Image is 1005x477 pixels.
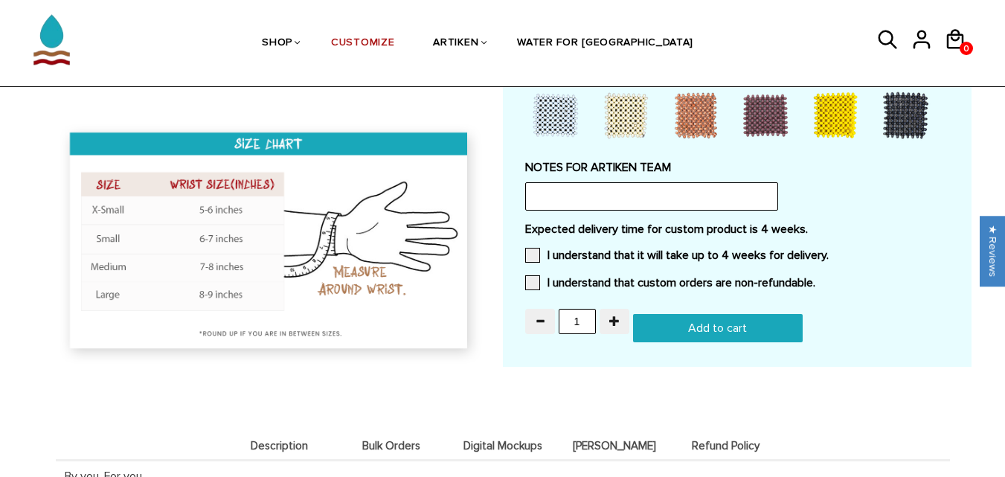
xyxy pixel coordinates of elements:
img: size_chart_new.png [57,121,484,368]
a: SHOP [262,5,292,82]
a: 0 [960,42,973,55]
a: ARTIKEN [433,5,478,82]
span: [PERSON_NAME] [562,440,667,452]
div: Rose Gold [665,85,732,144]
div: Steel [875,85,942,144]
span: Digital Mockups [451,440,555,452]
div: Yellow [805,85,872,144]
div: Cream [595,85,662,144]
a: CUSTOMIZE [331,5,394,82]
span: Bulk Orders [339,440,443,452]
div: Purple Rain [735,85,802,144]
div: Baby Blue [525,85,592,144]
span: 0 [960,39,973,58]
a: WATER FOR [GEOGRAPHIC_DATA] [517,5,693,82]
label: I understand that it will take up to 4 weeks for delivery. [525,248,829,263]
label: Expected delivery time for custom product is 4 weeks. [525,222,949,237]
input: Add to cart [633,314,803,342]
label: I understand that custom orders are non-refundable. [525,275,815,290]
span: Refund Policy [674,440,778,452]
label: NOTES FOR ARTIKEN TEAM [525,160,949,175]
div: Click to open Judge.me floating reviews tab [980,216,1005,286]
span: Description [228,440,332,452]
